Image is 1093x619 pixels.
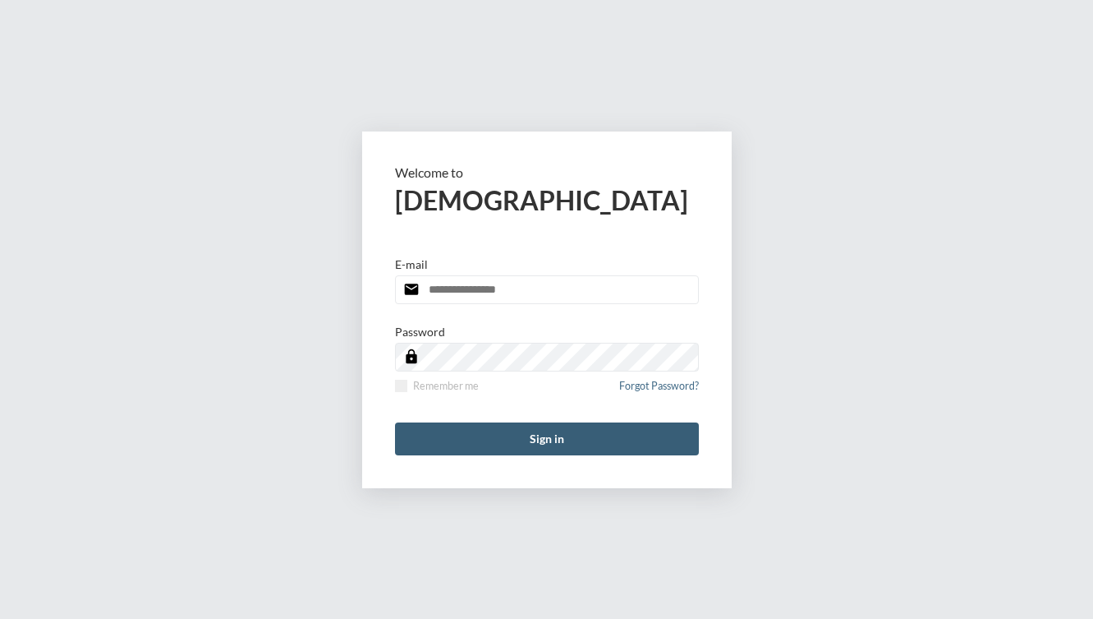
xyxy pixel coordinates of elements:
a: Forgot Password? [619,380,699,402]
button: Sign in [395,423,699,455]
p: Welcome to [395,164,699,180]
label: Remember me [395,380,479,392]
h2: [DEMOGRAPHIC_DATA] [395,184,699,216]
p: E-mail [395,257,428,271]
p: Password [395,325,445,339]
